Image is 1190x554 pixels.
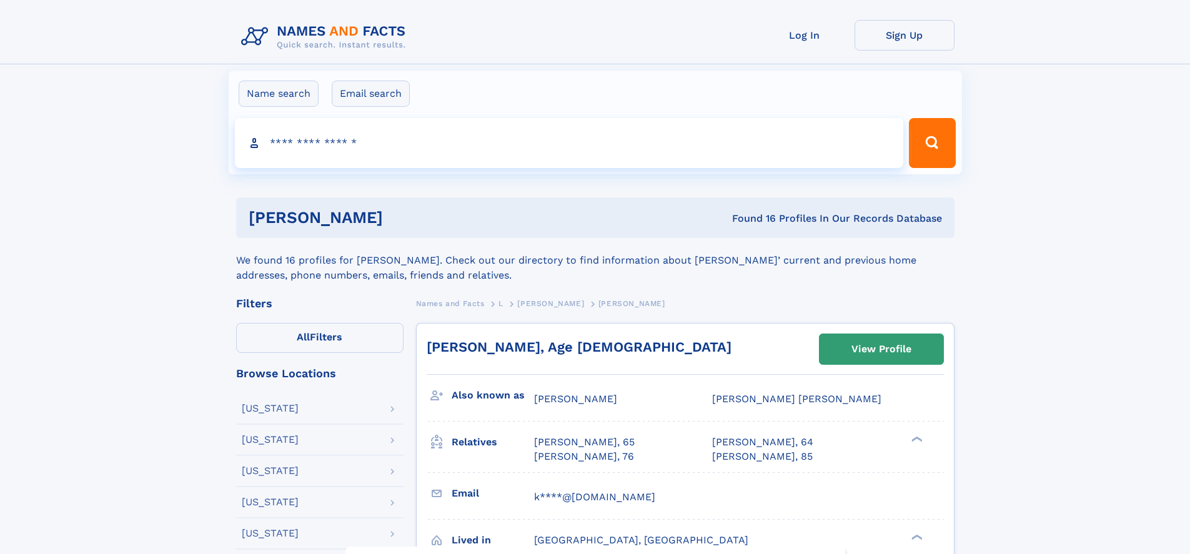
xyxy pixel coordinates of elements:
[236,323,404,353] label: Filters
[712,393,881,405] span: [PERSON_NAME] [PERSON_NAME]
[534,534,748,546] span: [GEOGRAPHIC_DATA], [GEOGRAPHIC_DATA]
[598,299,665,308] span: [PERSON_NAME]
[851,335,911,364] div: View Profile
[452,530,534,551] h3: Lived in
[452,385,534,406] h3: Also known as
[908,533,923,541] div: ❯
[236,20,416,54] img: Logo Names and Facts
[452,483,534,504] h3: Email
[452,432,534,453] h3: Relatives
[249,210,558,225] h1: [PERSON_NAME]
[909,118,955,168] button: Search Button
[712,435,813,449] a: [PERSON_NAME], 64
[427,339,731,355] a: [PERSON_NAME], Age [DEMOGRAPHIC_DATA]
[557,212,942,225] div: Found 16 Profiles In Our Records Database
[242,528,299,538] div: [US_STATE]
[242,466,299,476] div: [US_STATE]
[236,298,404,309] div: Filters
[416,295,485,311] a: Names and Facts
[534,393,617,405] span: [PERSON_NAME]
[498,299,503,308] span: L
[517,299,584,308] span: [PERSON_NAME]
[712,450,813,463] a: [PERSON_NAME], 85
[534,435,635,449] a: [PERSON_NAME], 65
[755,20,855,51] a: Log In
[820,334,943,364] a: View Profile
[498,295,503,311] a: L
[236,238,954,283] div: We found 16 profiles for [PERSON_NAME]. Check out our directory to find information about [PERSON...
[235,118,904,168] input: search input
[236,368,404,379] div: Browse Locations
[332,81,410,107] label: Email search
[534,450,634,463] a: [PERSON_NAME], 76
[297,331,310,343] span: All
[239,81,319,107] label: Name search
[517,295,584,311] a: [PERSON_NAME]
[908,435,923,443] div: ❯
[855,20,954,51] a: Sign Up
[242,497,299,507] div: [US_STATE]
[242,403,299,413] div: [US_STATE]
[242,435,299,445] div: [US_STATE]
